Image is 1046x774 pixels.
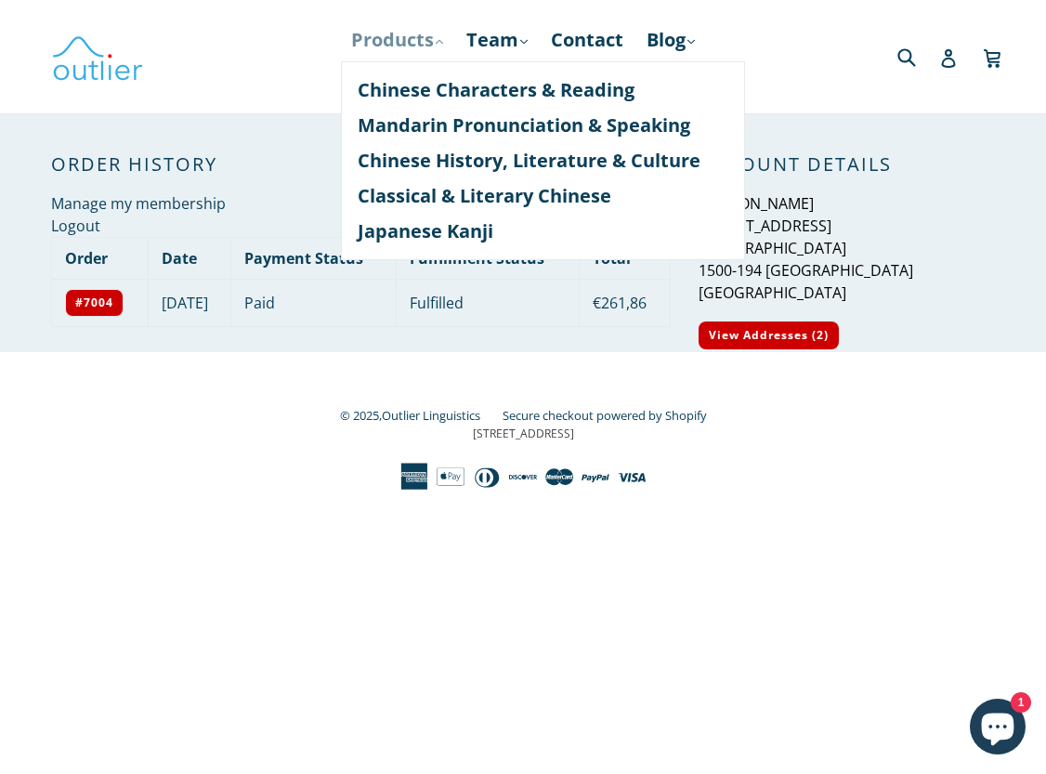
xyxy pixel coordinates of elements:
[699,153,995,176] h2: Account Details
[65,289,124,317] a: #7004
[699,192,995,304] p: [PERSON_NAME] [STREET_ADDRESS] [GEOGRAPHIC_DATA] 1500-194 [GEOGRAPHIC_DATA] [GEOGRAPHIC_DATA]
[148,237,230,279] th: Date
[51,30,144,84] img: Outlier Linguistics
[342,23,452,57] a: Products
[514,57,650,90] a: Course Login
[397,57,509,90] a: Resources
[382,407,480,424] a: Outlier Linguistics
[358,108,728,143] a: Mandarin Pronunciation & Speaking
[699,321,838,349] a: View Addresses (2)
[358,143,728,178] a: Chinese History, Literature & Culture
[340,407,499,424] small: © 2025,
[503,407,707,424] a: Secure checkout powered by Shopify
[231,279,397,326] td: Paid
[51,216,100,236] a: Logout
[148,279,230,326] td: [DATE]
[358,72,728,108] a: Chinese Characters & Reading
[964,699,1031,759] inbox-online-store-chat: Shopify online store chat
[52,237,149,279] th: Order
[893,37,944,75] input: Search
[637,23,704,57] a: Blog
[457,23,537,57] a: Team
[358,178,728,214] a: Classical & Literary Chinese
[51,153,671,176] h2: Order History
[358,214,728,249] a: Japanese Kanji
[51,193,226,214] a: Manage my membership
[231,237,397,279] th: Payment Status
[396,279,579,326] td: Fulfilled
[542,23,633,57] a: Contact
[579,279,670,326] td: €261,86
[51,426,995,442] p: [STREET_ADDRESS]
